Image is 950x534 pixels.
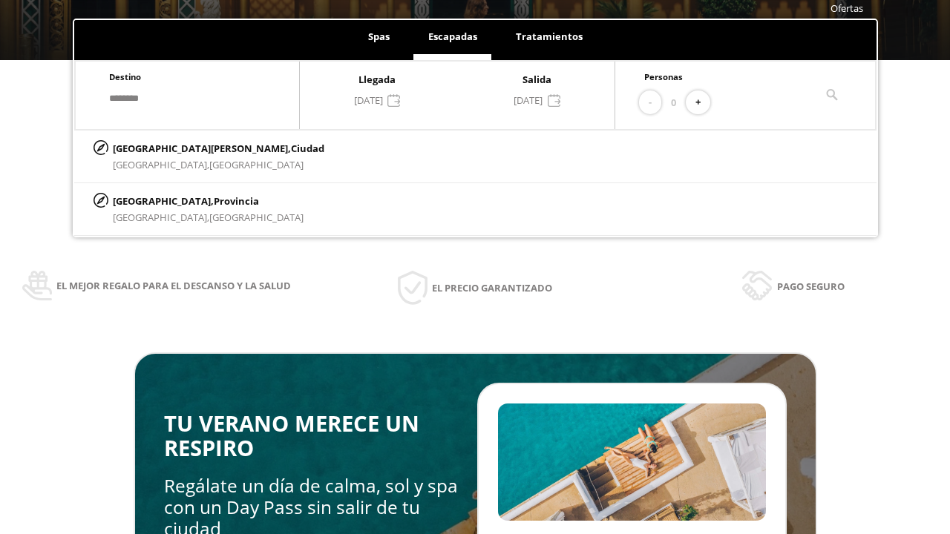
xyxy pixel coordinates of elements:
span: El mejor regalo para el descanso y la salud [56,277,291,294]
span: Spas [368,30,390,43]
span: Destino [109,71,141,82]
span: Pago seguro [777,278,845,294]
img: Slide2.BHA6Qswy.webp [498,403,766,521]
span: [GEOGRAPHIC_DATA], [113,211,209,224]
span: Provincia [214,194,259,208]
span: 0 [671,94,676,111]
p: [GEOGRAPHIC_DATA][PERSON_NAME], [113,140,324,156]
span: [GEOGRAPHIC_DATA] [209,211,304,224]
button: + [686,90,710,115]
span: Escapadas [428,30,477,43]
p: [GEOGRAPHIC_DATA], [113,193,304,209]
span: [GEOGRAPHIC_DATA] [209,158,304,171]
a: Ofertas [831,1,863,15]
button: - [639,90,661,115]
span: Tratamientos [516,30,583,43]
span: TU VERANO MERECE UN RESPIRO [164,409,419,463]
span: [GEOGRAPHIC_DATA], [113,158,209,171]
span: Personas [644,71,683,82]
